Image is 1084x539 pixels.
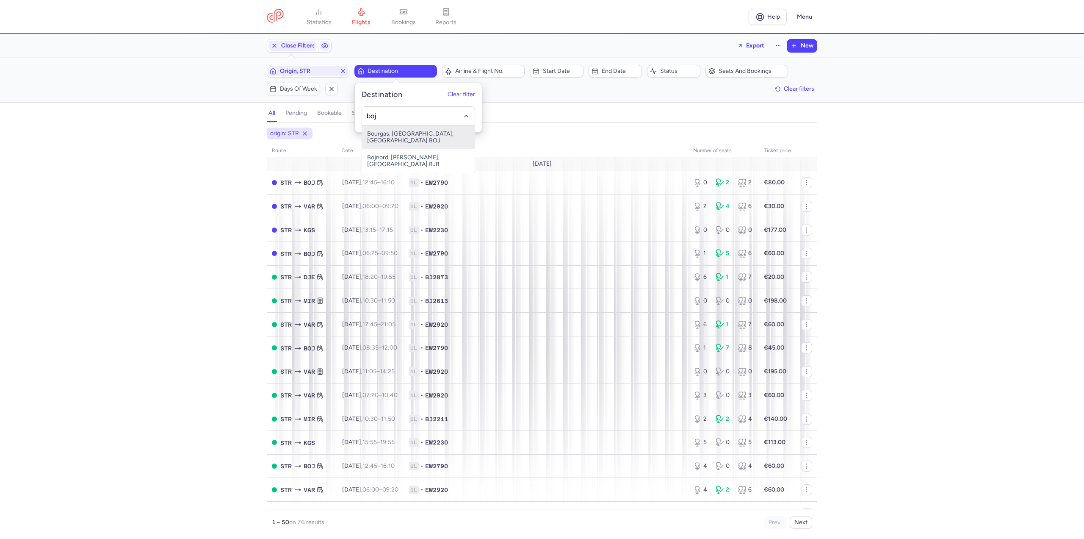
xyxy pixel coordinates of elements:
div: 4 [738,462,754,470]
a: reports [425,8,467,26]
span: • [420,178,423,187]
span: 1L [409,249,419,258]
time: 12:00 [382,344,397,351]
span: EW2790 [425,462,448,470]
span: Kos Island International Airport, Kos, Greece [304,438,315,447]
span: 1L [409,486,419,494]
span: OPEN [272,440,277,445]
span: EW2790 [425,178,448,187]
span: 1L [409,297,419,305]
div: 3 [693,391,709,400]
time: 18:20 [362,273,378,281]
span: Kos Island International Airport, Kos, Greece [304,225,315,235]
span: Bojnord, [PERSON_NAME], [GEOGRAPHIC_DATA] BJB [362,149,475,173]
input: -searchbox [367,111,470,121]
strong: €80.00 [764,179,785,186]
span: reports [435,19,456,26]
span: Djerba-Zarzis, Djerba, Tunisia [304,272,315,282]
span: – [362,250,398,257]
div: 0 [693,226,709,234]
span: OPEN [272,298,277,303]
div: 6 [693,320,709,329]
div: 4 [693,462,709,470]
button: Days of week [267,83,320,95]
span: bookings [391,19,416,26]
span: 1L [409,320,419,329]
time: 21:05 [381,321,395,328]
span: Bourgas, [GEOGRAPHIC_DATA], [GEOGRAPHIC_DATA] BOJ [362,125,475,149]
span: [DATE], [342,462,395,470]
time: 09:50 [382,250,398,257]
span: • [420,438,423,447]
span: statistics [307,19,332,26]
span: on 76 results [289,519,324,526]
div: 2 [716,178,731,187]
time: 08:35 [362,344,379,351]
strong: €20.00 [764,273,784,281]
span: 1L [409,178,419,187]
span: Habib Bourguiba, Monastir, Tunisia [304,296,315,306]
span: – [362,415,395,422]
a: Help [749,9,787,25]
span: OPEN [272,417,277,422]
span: • [420,367,423,376]
strong: €60.00 [764,250,784,257]
span: – [362,179,395,186]
button: Clear filters [772,83,817,95]
span: Airline & Flight No. [455,68,522,75]
div: 7 [738,320,754,329]
div: 5 [693,438,709,447]
span: 1L [409,462,419,470]
strong: €60.00 [764,462,784,470]
span: Stuttgart Echterdingen, Stuttgart, Germany [280,320,292,329]
span: OPEN [272,322,277,327]
span: OPEN [272,487,277,492]
span: BJ2873 [425,273,448,281]
strong: €30.00 [764,203,784,210]
span: 1L [409,415,419,423]
button: Origin, STR [267,65,349,78]
div: 2 [716,486,731,494]
div: 0 [738,297,754,305]
span: OPEN [272,345,277,350]
span: OPEN [272,464,277,469]
span: – [362,273,395,281]
div: 0 [738,367,754,376]
span: Stuttgart Echterdingen, Stuttgart, Germany [280,225,292,235]
strong: 1 – 50 [272,519,289,526]
div: 6 [738,249,754,258]
h4: sold out [352,109,374,117]
span: EW2920 [425,391,448,400]
span: BJ2613 [425,297,448,305]
span: 1L [409,226,419,234]
button: Status [647,65,700,78]
div: 1 [693,249,709,258]
span: Stuttgart Echterdingen, Stuttgart, Germany [280,367,292,376]
div: 5 [716,249,731,258]
span: • [420,249,423,258]
div: 1 [716,320,731,329]
span: Bourgas, Burgas, Bulgaria [304,344,315,353]
strong: €177.00 [764,226,786,233]
div: 0 [716,462,731,470]
button: Clear filter [448,92,475,98]
div: 2 [738,178,754,187]
span: [DATE], [342,297,395,304]
span: Varna, Varna, Bulgaria [304,391,315,400]
span: [DATE], [342,179,395,186]
time: 14:25 [380,368,395,375]
time: 16:10 [381,179,395,186]
time: 15:55 [362,439,377,446]
span: • [420,320,423,329]
button: Seats and bookings [705,65,788,78]
div: 6 [738,202,754,211]
div: 6 [693,273,709,281]
span: [DATE], [342,321,395,328]
span: [DATE], [342,392,398,399]
time: 10:30 [362,415,378,422]
div: 0 [738,226,754,234]
span: OPEN [272,369,277,374]
div: 4 [693,486,709,494]
span: Seats and bookings [719,68,785,75]
span: Varna, Varna, Bulgaria [304,202,315,211]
